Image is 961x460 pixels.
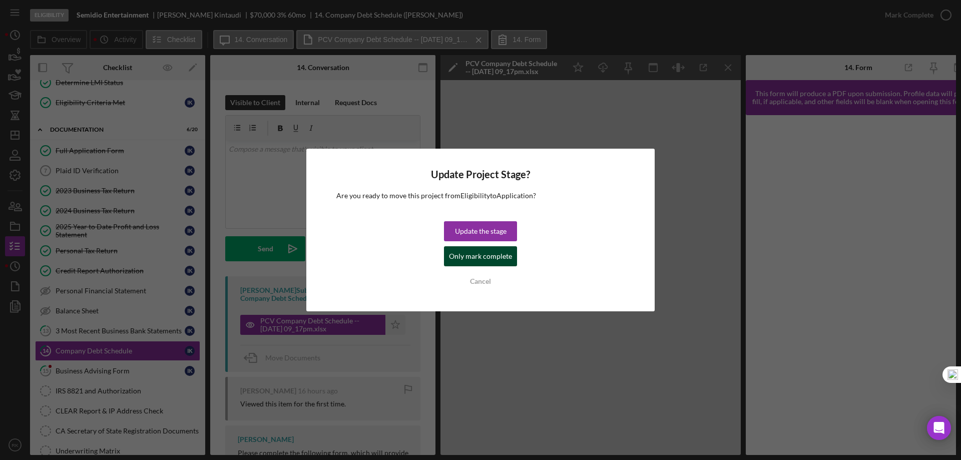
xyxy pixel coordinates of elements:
button: Cancel [444,271,517,291]
button: Only mark complete [444,246,517,266]
button: Update the stage [444,221,517,241]
p: Are you ready to move this project from Eligibility to Application ? [336,190,625,201]
div: Only mark complete [449,246,512,266]
img: one_i.png [947,369,958,380]
h4: Update Project Stage? [336,169,625,180]
div: Update the stage [455,221,507,241]
div: Cancel [470,271,491,291]
div: Open Intercom Messenger [927,416,951,440]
